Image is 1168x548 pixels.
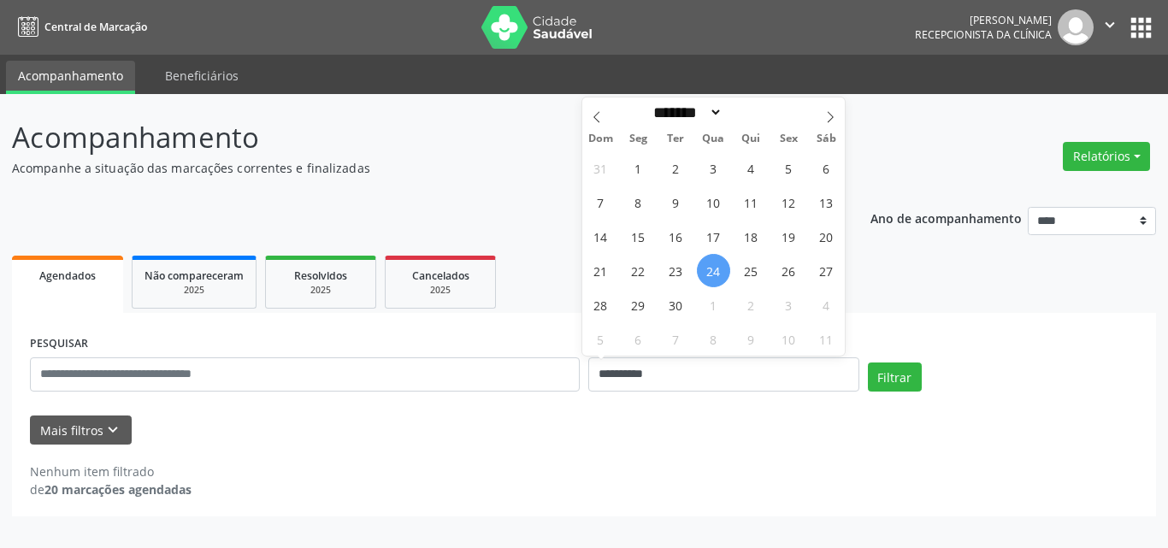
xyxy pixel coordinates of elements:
[915,13,1052,27] div: [PERSON_NAME]
[12,116,813,159] p: Acompanhamento
[30,331,88,357] label: PESQUISAR
[659,254,693,287] span: Setembro 23, 2025
[659,220,693,253] span: Setembro 16, 2025
[622,186,655,219] span: Setembro 8, 2025
[44,20,147,34] span: Central de Marcação
[1094,9,1126,45] button: 
[30,415,132,445] button: Mais filtroskeyboard_arrow_down
[30,463,192,480] div: Nenhum item filtrado
[622,254,655,287] span: Setembro 22, 2025
[868,362,922,392] button: Filtrar
[659,322,693,356] span: Outubro 7, 2025
[1058,9,1094,45] img: img
[659,151,693,185] span: Setembro 2, 2025
[810,254,843,287] span: Setembro 27, 2025
[697,254,730,287] span: Setembro 24, 2025
[810,186,843,219] span: Setembro 13, 2025
[648,103,723,121] select: Month
[622,288,655,321] span: Setembro 29, 2025
[44,481,192,498] strong: 20 marcações agendadas
[772,220,805,253] span: Setembro 19, 2025
[153,61,251,91] a: Beneficiários
[915,27,1052,42] span: Recepcionista da clínica
[1126,13,1156,43] button: apps
[734,186,768,219] span: Setembro 11, 2025
[694,133,732,144] span: Qua
[657,133,694,144] span: Ter
[697,322,730,356] span: Outubro 8, 2025
[622,220,655,253] span: Setembro 15, 2025
[584,186,617,219] span: Setembro 7, 2025
[734,220,768,253] span: Setembro 18, 2025
[619,133,657,144] span: Seg
[398,284,483,297] div: 2025
[723,103,779,121] input: Year
[145,284,244,297] div: 2025
[734,288,768,321] span: Outubro 2, 2025
[810,220,843,253] span: Setembro 20, 2025
[734,151,768,185] span: Setembro 4, 2025
[294,268,347,283] span: Resolvidos
[6,61,135,94] a: Acompanhamento
[810,322,843,356] span: Outubro 11, 2025
[622,322,655,356] span: Outubro 6, 2025
[659,186,693,219] span: Setembro 9, 2025
[1063,142,1150,171] button: Relatórios
[584,322,617,356] span: Outubro 5, 2025
[697,220,730,253] span: Setembro 17, 2025
[412,268,469,283] span: Cancelados
[12,13,147,41] a: Central de Marcação
[145,268,244,283] span: Não compareceram
[810,151,843,185] span: Setembro 6, 2025
[12,159,813,177] p: Acompanhe a situação das marcações correntes e finalizadas
[103,421,122,439] i: keyboard_arrow_down
[584,254,617,287] span: Setembro 21, 2025
[732,133,770,144] span: Qui
[697,186,730,219] span: Setembro 10, 2025
[1100,15,1119,34] i: 
[810,288,843,321] span: Outubro 4, 2025
[582,133,620,144] span: Dom
[30,480,192,498] div: de
[584,288,617,321] span: Setembro 28, 2025
[870,207,1022,228] p: Ano de acompanhamento
[772,288,805,321] span: Outubro 3, 2025
[772,254,805,287] span: Setembro 26, 2025
[278,284,363,297] div: 2025
[622,151,655,185] span: Setembro 1, 2025
[39,268,96,283] span: Agendados
[584,151,617,185] span: Agosto 31, 2025
[734,322,768,356] span: Outubro 9, 2025
[772,322,805,356] span: Outubro 10, 2025
[770,133,807,144] span: Sex
[807,133,845,144] span: Sáb
[734,254,768,287] span: Setembro 25, 2025
[772,151,805,185] span: Setembro 5, 2025
[659,288,693,321] span: Setembro 30, 2025
[697,151,730,185] span: Setembro 3, 2025
[772,186,805,219] span: Setembro 12, 2025
[697,288,730,321] span: Outubro 1, 2025
[584,220,617,253] span: Setembro 14, 2025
